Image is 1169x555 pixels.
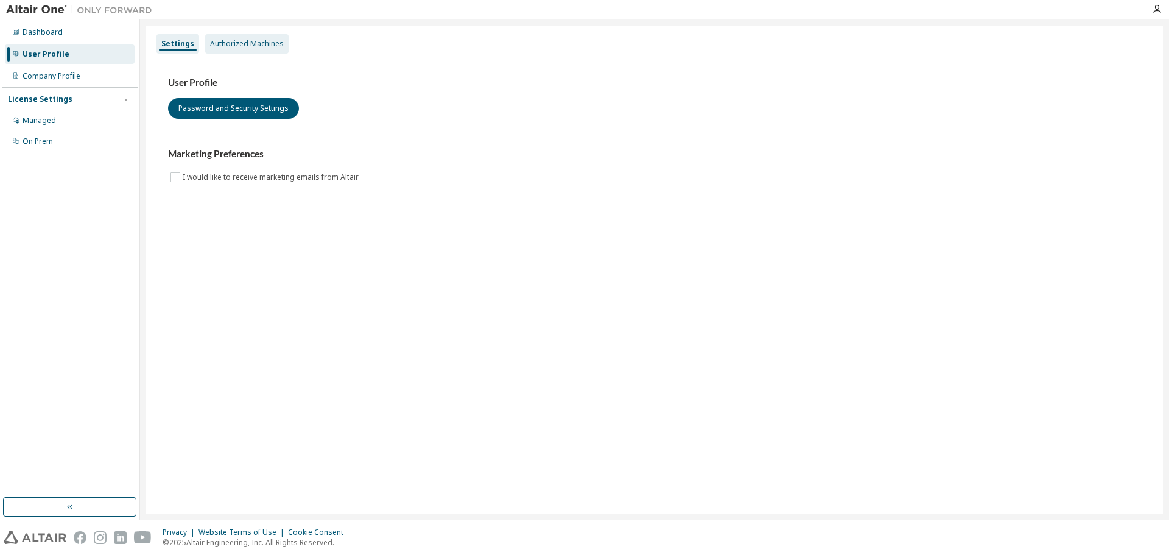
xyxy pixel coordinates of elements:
label: I would like to receive marketing emails from Altair [183,170,361,185]
div: User Profile [23,49,69,59]
div: Website Terms of Use [198,528,288,537]
div: Managed [23,116,56,125]
img: linkedin.svg [114,531,127,544]
div: Authorized Machines [210,39,284,49]
div: Cookie Consent [288,528,351,537]
div: Privacy [163,528,198,537]
h3: User Profile [168,77,1141,89]
button: Password and Security Settings [168,98,299,119]
div: Settings [161,39,194,49]
img: youtube.svg [134,531,152,544]
h3: Marketing Preferences [168,148,1141,160]
img: Altair One [6,4,158,16]
img: altair_logo.svg [4,531,66,544]
p: © 2025 Altair Engineering, Inc. All Rights Reserved. [163,537,351,548]
img: facebook.svg [74,531,86,544]
div: Company Profile [23,71,80,81]
div: On Prem [23,136,53,146]
div: License Settings [8,94,72,104]
div: Dashboard [23,27,63,37]
img: instagram.svg [94,531,107,544]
